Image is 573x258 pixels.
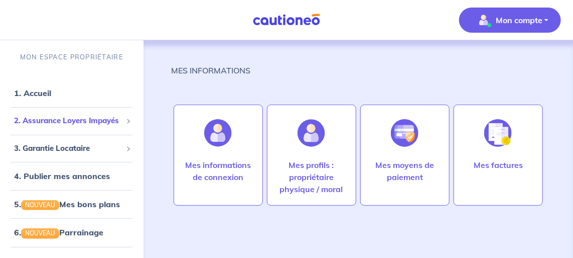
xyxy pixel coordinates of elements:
[496,14,542,26] p: Mon compte
[4,222,139,242] div: 6.NOUVEAUParrainage
[476,12,492,28] img: illu_account_valid_menu.svg
[14,227,103,237] a: 6.NOUVEAUParrainage
[204,119,232,147] img: illu_account.svg
[4,166,139,186] div: 4. Publier mes annonces
[20,52,123,62] p: MON ESPACE PROPRIÉTAIRE
[4,111,139,131] div: 2. Assurance Loyers Impayés
[14,199,120,209] a: 5.NOUVEAUMes bons plans
[14,88,51,98] a: 1. Accueil
[391,119,418,147] img: illu_credit_card_no_anim.svg
[4,83,139,103] div: 1. Accueil
[184,159,252,183] p: Mes informations de connexion
[459,8,561,33] button: illu_account_valid_menu.svgMon compte
[277,159,346,195] p: Mes profils : propriétaire physique / moral
[249,14,324,26] img: Cautioneo
[298,119,325,147] img: illu_account_add.svg
[4,139,139,158] div: 3. Garantie Locataire
[4,194,139,214] div: 5.NOUVEAUMes bons plans
[474,159,523,171] p: Mes factures
[14,115,122,127] span: 2. Assurance Loyers Impayés
[14,143,122,154] span: 3. Garantie Locataire
[371,159,439,183] p: Mes moyens de paiement
[484,119,512,147] img: illu_invoice.svg
[14,171,110,181] a: 4. Publier mes annonces
[172,64,251,76] p: MES INFORMATIONS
